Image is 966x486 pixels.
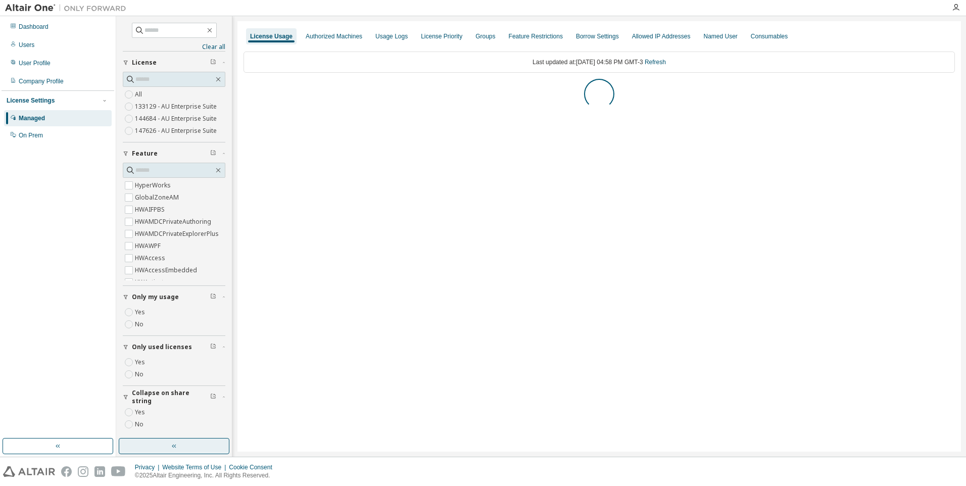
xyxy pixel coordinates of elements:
[135,368,146,380] label: No
[132,150,158,158] span: Feature
[135,418,146,430] label: No
[19,114,45,122] div: Managed
[135,276,169,288] label: HWActivate
[421,32,462,40] div: License Priority
[210,393,216,401] span: Clear filter
[135,113,219,125] label: 144684 - AU Enterprise Suite
[135,306,147,318] label: Yes
[135,463,162,471] div: Privacy
[7,96,55,105] div: License Settings
[306,32,362,40] div: Authorized Machines
[135,356,147,368] label: Yes
[135,216,213,228] label: HWAMDCPrivateAuthoring
[162,463,229,471] div: Website Terms of Use
[132,59,157,67] span: License
[509,32,563,40] div: Feature Restrictions
[3,466,55,477] img: altair_logo.svg
[132,293,179,301] span: Only my usage
[94,466,105,477] img: linkedin.svg
[135,191,181,204] label: GlobalZoneAM
[210,293,216,301] span: Clear filter
[135,252,167,264] label: HWAccess
[375,32,408,40] div: Usage Logs
[210,59,216,67] span: Clear filter
[135,204,167,216] label: HWAIFPBS
[132,389,210,405] span: Collapse on share string
[645,59,666,66] a: Refresh
[576,32,619,40] div: Borrow Settings
[229,463,278,471] div: Cookie Consent
[751,32,788,40] div: Consumables
[123,336,225,358] button: Only used licenses
[135,228,221,240] label: HWAMDCPrivateExplorerPlus
[475,32,495,40] div: Groups
[632,32,691,40] div: Allowed IP Addresses
[123,52,225,74] button: License
[19,59,51,67] div: User Profile
[135,471,278,480] p: © 2025 Altair Engineering, Inc. All Rights Reserved.
[123,286,225,308] button: Only my usage
[123,142,225,165] button: Feature
[135,406,147,418] label: Yes
[135,264,199,276] label: HWAccessEmbedded
[135,101,219,113] label: 133129 - AU Enterprise Suite
[132,343,192,351] span: Only used licenses
[19,131,43,139] div: On Prem
[135,125,219,137] label: 147626 - AU Enterprise Suite
[78,466,88,477] img: instagram.svg
[210,150,216,158] span: Clear filter
[19,77,64,85] div: Company Profile
[61,466,72,477] img: facebook.svg
[135,318,146,330] label: No
[111,466,126,477] img: youtube.svg
[135,240,163,252] label: HWAWPF
[135,179,173,191] label: HyperWorks
[210,343,216,351] span: Clear filter
[250,32,293,40] div: License Usage
[19,23,49,31] div: Dashboard
[135,88,144,101] label: All
[19,41,34,49] div: Users
[123,43,225,51] a: Clear all
[244,52,955,73] div: Last updated at: [DATE] 04:58 PM GMT-3
[703,32,737,40] div: Named User
[123,386,225,408] button: Collapse on share string
[5,3,131,13] img: Altair One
